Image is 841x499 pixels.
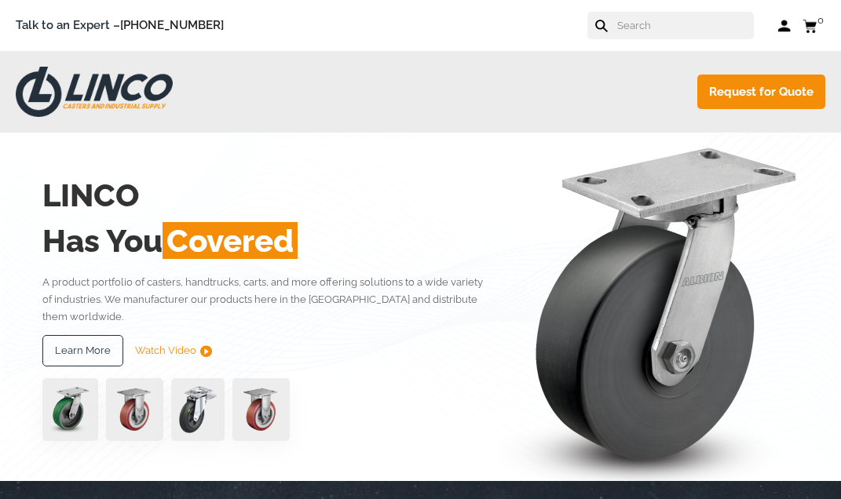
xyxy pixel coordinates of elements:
img: LINCO CASTERS & INDUSTRIAL SUPPLY [16,67,173,117]
a: 0 [803,16,825,35]
a: [PHONE_NUMBER] [120,18,224,32]
input: Search [616,12,754,39]
img: pn3orx8a-94725-1-1-.png [42,378,98,441]
h2: LINCO [42,173,494,218]
img: subtract.png [200,345,212,357]
img: capture-59611-removebg-preview-1.png [232,378,290,441]
span: 0 [817,14,824,26]
img: linco_caster [498,133,799,481]
a: Watch Video [135,335,212,366]
h2: Has You [42,218,494,264]
a: Learn More [42,335,123,366]
p: A product portfolio of casters, handtrucks, carts, and more offering solutions to a wide variety ... [42,274,494,325]
img: lvwpp200rst849959jpg-30522-removebg-preview-1.png [171,378,225,441]
span: Talk to an Expert – [16,16,224,35]
a: Request for Quote [697,75,825,109]
span: Covered [163,222,298,259]
a: Log in [777,18,791,34]
img: capture-59611-removebg-preview-1.png [106,378,163,441]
